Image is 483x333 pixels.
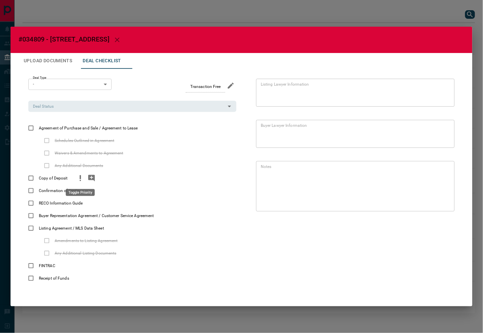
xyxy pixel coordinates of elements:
button: Open [225,102,234,111]
textarea: text field [261,164,447,208]
button: Upload Documents [18,53,77,69]
span: Confirmation of Co-Op [37,188,81,194]
span: Amendments to Listing Agreement [53,238,120,244]
span: Receipt of Funds [37,275,71,281]
button: Deal Checklist [77,53,126,69]
textarea: text field [261,123,447,145]
span: Buyer Representation Agreement / Customer Service Agreement [37,213,156,219]
span: Listing Agreement / MLS Data Sheet [37,225,106,231]
span: Any Additional Listing Documents [53,250,118,256]
button: add note [86,172,97,184]
div: Toggle Priority [66,189,95,196]
textarea: text field [261,81,447,104]
label: Deal Type [33,76,46,80]
span: RECO Information Guide [37,200,84,206]
span: Waivers & Amendments to Agreement [53,150,125,156]
span: Schedules Outlined in Agreement [53,138,116,144]
button: priority [75,172,86,184]
span: #034809 - [STREET_ADDRESS] [18,35,109,43]
span: Agreement of Purchase and Sale / Agreement to Lease [37,125,140,131]
span: Copy of Deposit [37,175,69,181]
span: FINTRAC [37,263,57,269]
span: Any Additional Documents [53,163,105,169]
button: edit [225,80,236,91]
div: - [28,79,112,90]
